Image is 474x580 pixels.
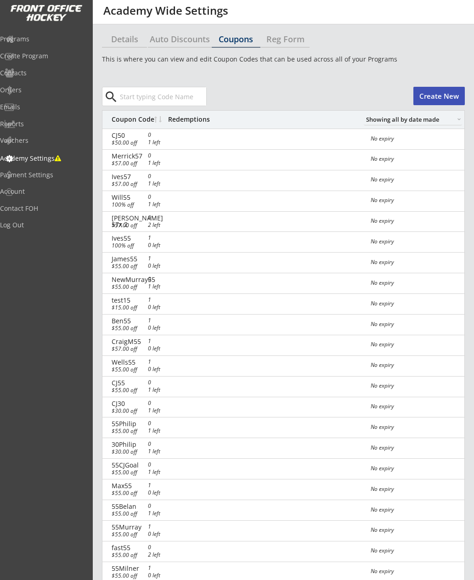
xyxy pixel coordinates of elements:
[112,400,163,407] div: CJ30
[148,503,190,509] div: 0
[112,552,190,558] div: $55.00 off
[371,527,459,533] div: No expiry
[112,256,163,262] div: James55
[371,404,459,409] div: No expiry
[148,545,190,550] div: 0
[112,326,190,331] div: $55.00 off
[112,297,163,304] div: test15
[371,424,459,430] div: No expiry
[112,408,190,414] div: $30.00 off
[413,87,465,105] button: Create New
[148,276,190,282] div: 0
[112,573,190,579] div: $55.00 off
[148,325,190,331] div: 0 left
[371,301,459,306] div: No expiry
[112,532,190,537] div: $55.00 off
[148,222,190,228] div: 2 left
[148,441,190,447] div: 0
[371,177,459,182] div: No expiry
[371,548,459,553] div: No expiry
[371,466,459,471] div: No expiry
[148,346,190,351] div: 0 left
[371,383,459,389] div: No expiry
[112,346,190,352] div: $57.00 off
[112,116,163,123] div: Coupon Code
[112,132,163,139] div: CJ50
[148,449,190,454] div: 1 left
[371,362,459,368] div: No expiry
[371,197,459,203] div: No expiry
[148,483,190,488] div: 1
[112,359,163,366] div: Wells55
[371,156,459,162] div: No expiry
[148,511,190,516] div: 1 left
[371,280,459,286] div: No expiry
[148,35,212,43] div: Auto Discounts
[148,297,190,303] div: 1
[112,449,190,455] div: $30.00 off
[148,462,190,467] div: 0
[148,421,190,426] div: 0
[148,181,190,186] div: 1 left
[148,242,190,248] div: 0 left
[112,524,163,530] div: 55Murray
[148,338,190,344] div: 1
[112,153,163,159] div: Merrick57
[148,215,190,220] div: 0
[112,470,190,475] div: $55.00 off
[103,90,118,104] button: search
[118,87,206,106] input: Start typing Code Name
[148,359,190,365] div: 1
[102,55,465,64] div: This is where you can view and edit Coupon Codes that can be used across all of your Programs
[148,284,190,289] div: 1 left
[148,400,190,406] div: 0
[371,218,459,224] div: No expiry
[112,264,190,269] div: $55.00 off
[168,116,210,123] div: Redemptions
[102,35,147,43] div: Details
[148,490,190,496] div: 0 left
[371,136,459,141] div: No expiry
[112,462,163,468] div: 55CJGoal
[148,256,190,261] div: 1
[371,259,459,265] div: No expiry
[148,153,190,158] div: 0
[112,215,163,228] div: [PERSON_NAME] 57x 2
[371,321,459,327] div: No expiry
[112,503,163,510] div: 55Belan
[261,35,310,43] div: Reg Form
[148,552,190,557] div: 2 left
[148,304,190,310] div: 0 left
[112,276,163,283] div: NewMurray55
[148,380,190,385] div: 0
[148,174,190,179] div: 0
[148,565,190,571] div: 1
[112,338,163,345] div: CraigM55
[371,486,459,492] div: No expiry
[112,441,163,448] div: 30Philip
[112,202,190,208] div: 100% off
[212,35,260,43] div: Coupons
[112,243,190,248] div: 100% off
[112,318,163,324] div: Ben55
[112,565,163,572] div: 55Milner
[112,388,190,393] div: $55.00 off
[112,223,190,228] div: $57.00 off
[148,132,190,138] div: 0
[148,366,190,372] div: 0 left
[371,342,459,347] div: No expiry
[112,284,190,290] div: $55.00 off
[112,194,163,201] div: Will55
[148,160,190,166] div: 1 left
[148,318,190,323] div: 1
[112,367,190,372] div: $55.00 off
[112,174,163,180] div: Ives57
[148,428,190,434] div: 1 left
[148,387,190,393] div: 1 left
[112,181,190,187] div: $57.00 off
[148,573,190,578] div: 0 left
[112,140,190,146] div: $50.00 off
[148,531,190,537] div: 0 left
[371,569,459,574] div: No expiry
[148,524,190,529] div: 1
